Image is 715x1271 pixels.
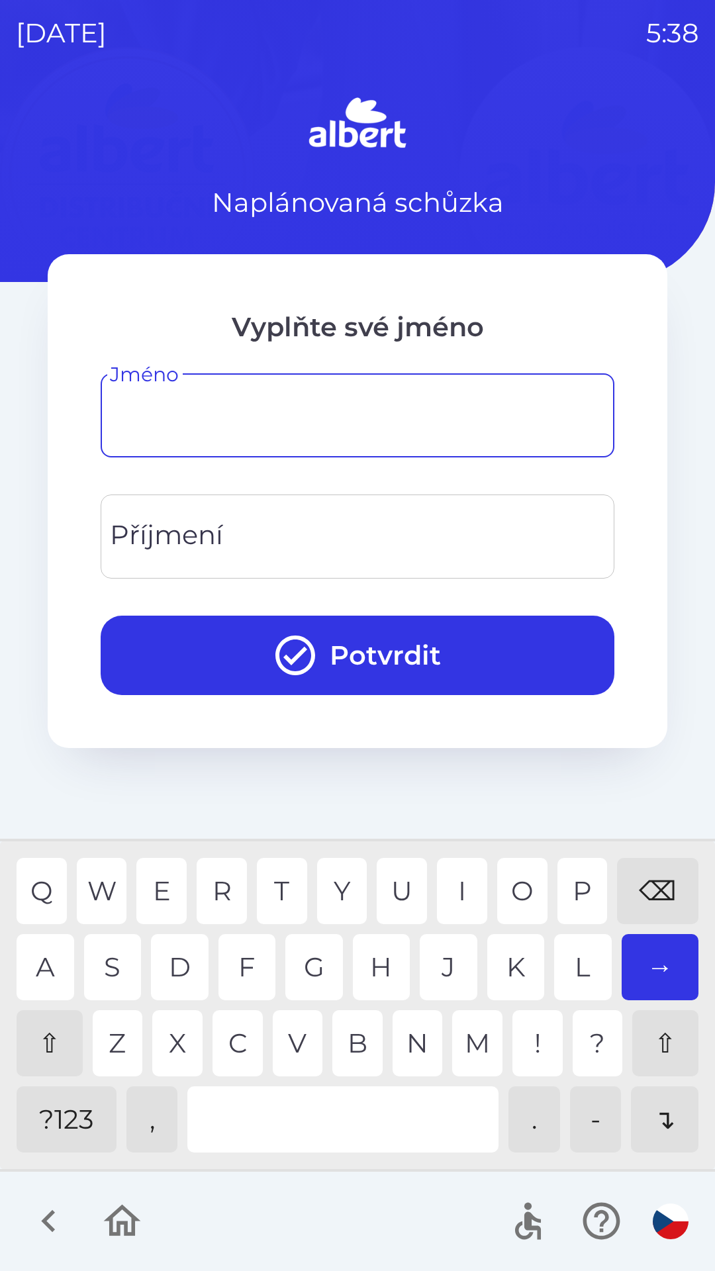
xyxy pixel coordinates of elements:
[653,1203,689,1239] img: cs flag
[646,13,699,53] p: 5:38
[212,183,504,222] p: Naplánovaná schůzka
[48,93,667,156] img: Logo
[16,13,107,53] p: [DATE]
[110,360,179,389] label: Jméno
[101,616,614,695] button: Potvrdit
[101,307,614,347] p: Vyplňte své jméno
